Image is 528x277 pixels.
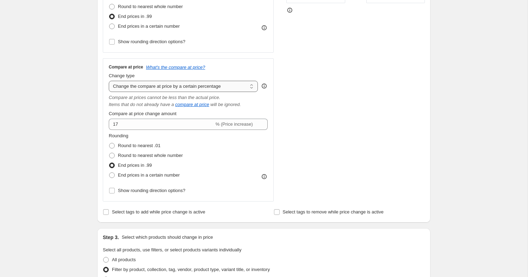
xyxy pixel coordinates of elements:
span: Select all products, use filters, or select products variants individually [103,247,241,252]
span: End prices in .99 [118,14,152,19]
i: will be ignored. [210,102,241,107]
span: Compare at price change amount [109,111,176,116]
span: Round to nearest .01 [118,143,160,148]
input: -15 [109,119,214,130]
span: All products [112,257,136,262]
p: Select which products should change in price [122,234,213,241]
h2: Step 3. [103,234,119,241]
span: % (Price increase) [215,121,253,127]
span: End prices in .99 [118,163,152,168]
div: help [261,83,268,90]
span: Show rounding direction options? [118,39,185,44]
i: Items that do not already have a [109,102,174,107]
span: Show rounding direction options? [118,188,185,193]
i: Compare at prices cannot be less than the actual price. [109,95,220,100]
span: Round to nearest whole number [118,153,183,158]
span: Change type [109,73,135,78]
span: Round to nearest whole number [118,4,183,9]
span: End prices in a certain number [118,24,180,29]
span: End prices in a certain number [118,172,180,178]
span: Filter by product, collection, tag, vendor, product type, variant title, or inventory [112,267,270,272]
span: Select tags to add while price change is active [112,209,205,215]
button: compare at price [175,102,209,107]
button: What's the compare at price? [146,65,205,70]
span: Rounding [109,133,128,138]
h3: Compare at price [109,64,143,70]
span: Select tags to remove while price change is active [283,209,384,215]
